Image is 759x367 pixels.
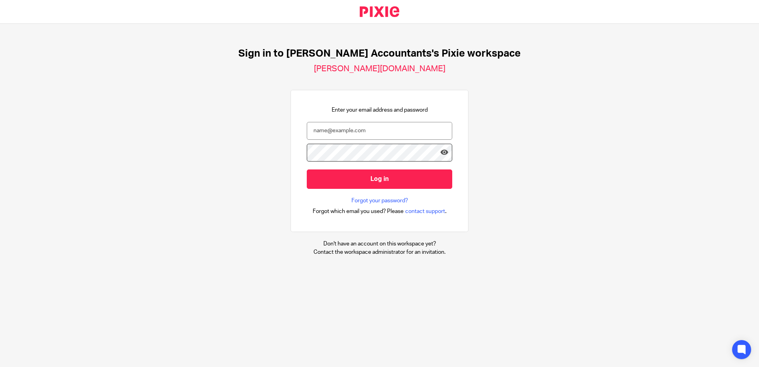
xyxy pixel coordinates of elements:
span: Forgot which email you used? Please [313,207,404,215]
input: Log in [307,169,452,189]
a: Forgot your password? [351,197,408,205]
p: Don't have an account on this workspace yet? [313,240,446,248]
div: . [313,207,447,216]
h1: Sign in to [PERSON_NAME] Accountants's Pixie workspace [238,48,521,60]
input: name@example.com [307,122,452,140]
p: Enter your email address and password [332,106,428,114]
span: contact support [405,207,445,215]
p: Contact the workspace administrator for an invitation. [313,248,446,256]
h2: [PERSON_NAME][DOMAIN_NAME] [314,64,446,74]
